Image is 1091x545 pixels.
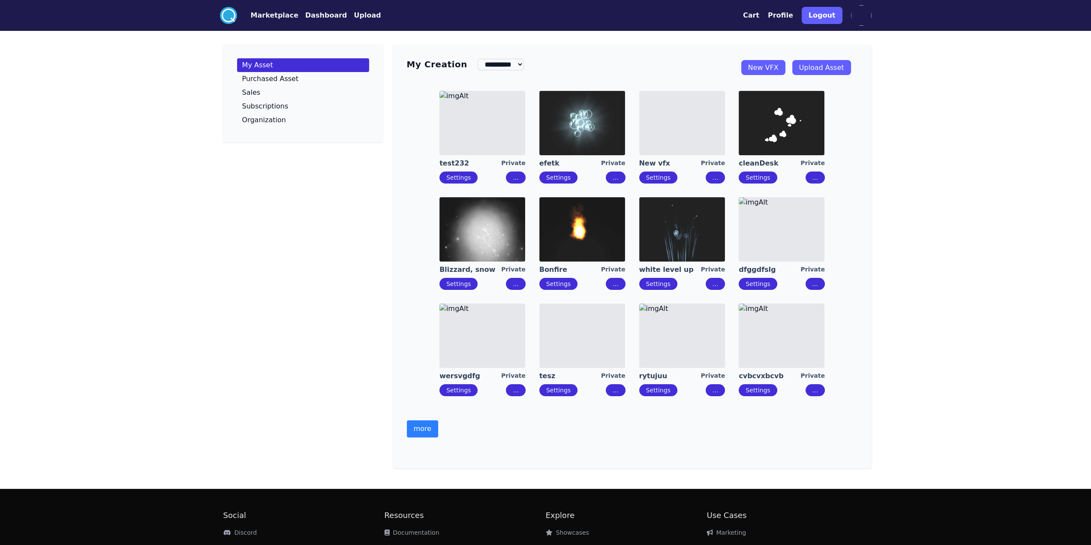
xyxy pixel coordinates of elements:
[354,10,381,21] button: Upload
[237,86,369,99] a: Sales
[606,278,625,290] button: ...
[606,172,625,184] button: ...
[439,91,525,155] img: imgAlt
[439,265,501,274] a: Blizzard, snow
[223,529,257,536] a: Discord
[707,529,746,536] a: Marketing
[242,75,299,82] p: Purchased Asset
[439,197,525,262] img: imgAlt
[739,384,777,396] button: Settings
[539,304,625,368] img: imgAlt
[701,371,725,381] div: Private
[242,89,261,96] p: Sales
[242,103,289,110] p: Subscriptions
[805,172,825,184] button: ...
[439,278,478,290] button: Settings
[501,265,526,274] div: Private
[242,62,273,69] p: My Asset
[539,265,601,274] a: Bonfire
[223,509,385,521] h2: Social
[439,371,501,381] a: wersvgdfg
[439,159,501,168] a: test232
[805,278,825,290] button: ...
[242,117,286,123] p: Organization
[439,384,478,396] button: Settings
[539,371,601,381] a: tesz
[739,265,800,274] a: dfggdfslg
[506,278,525,290] button: ...
[706,384,725,396] button: ...
[792,60,851,75] a: Upload Asset
[800,371,825,381] div: Private
[539,172,577,184] button: Settings
[639,384,677,396] button: Settings
[743,10,759,21] button: Cart
[639,278,677,290] button: Settings
[739,197,824,262] img: imgAlt
[802,7,842,24] button: Logout
[601,371,625,381] div: Private
[802,3,842,27] a: Logout
[237,72,369,86] a: Purchased Asset
[237,58,369,72] a: My Asset
[739,91,824,155] img: imgAlt
[385,529,439,536] a: Documentation
[639,172,677,184] button: Settings
[739,159,800,168] a: cleanDesk
[446,387,471,394] a: Settings
[539,91,625,155] img: imgAlt
[745,387,770,394] a: Settings
[745,174,770,181] a: Settings
[646,387,670,394] a: Settings
[446,280,471,287] a: Settings
[701,159,725,168] div: Private
[407,58,467,70] h3: My Creation
[501,159,526,168] div: Private
[237,10,298,21] a: Marketplace
[739,172,777,184] button: Settings
[347,10,381,21] a: Upload
[251,10,298,21] button: Marketplace
[546,509,707,521] h2: Explore
[546,280,571,287] a: Settings
[639,265,701,274] a: white level up
[706,278,725,290] button: ...
[439,304,525,368] img: imgAlt
[739,371,800,381] a: cvbcvxbcvb
[298,10,347,21] a: Dashboard
[741,60,785,75] a: New VFX
[805,384,825,396] button: ...
[506,172,525,184] button: ...
[707,509,868,521] h2: Use Cases
[237,99,369,113] a: Subscriptions
[539,197,625,262] img: imgAlt
[851,5,872,26] img: profile
[639,371,701,381] a: rytujuu
[305,10,347,21] button: Dashboard
[800,265,825,274] div: Private
[639,304,725,368] img: imgAlt
[539,159,601,168] a: efetk
[800,159,825,168] div: Private
[501,371,526,381] div: Private
[546,174,571,181] a: Settings
[407,420,438,437] button: more
[546,387,571,394] a: Settings
[539,384,577,396] button: Settings
[701,265,725,274] div: Private
[768,10,793,21] button: Profile
[639,159,701,168] a: New vfx
[237,113,369,127] a: Organization
[706,172,725,184] button: ...
[601,159,625,168] div: Private
[601,265,625,274] div: Private
[646,174,670,181] a: Settings
[745,280,770,287] a: Settings
[606,384,625,396] button: ...
[739,304,824,368] img: imgAlt
[446,174,471,181] a: Settings
[639,91,725,155] img: imgAlt
[506,384,525,396] button: ...
[739,278,777,290] button: Settings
